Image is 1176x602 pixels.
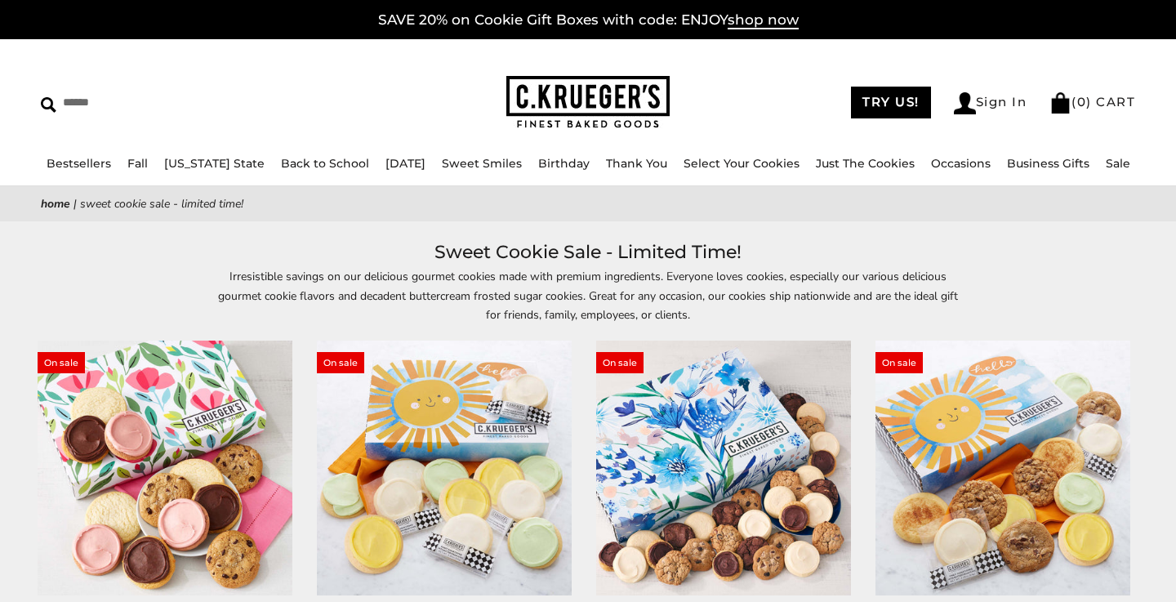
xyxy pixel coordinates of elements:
[954,92,1027,114] a: Sign In
[317,341,572,595] img: Hello Sunshine Cookie Gift Boxes - Iced Cookies
[816,156,915,171] a: Just The Cookies
[931,156,991,171] a: Occasions
[281,156,369,171] a: Back to School
[684,156,800,171] a: Select Your Cookies
[596,341,851,595] img: Indigo Blooms Cookie Gift Box - Assorted Mini Cookies
[378,11,799,29] a: SAVE 20% on Cookie Gift Boxes with code: ENJOYshop now
[1049,94,1135,109] a: (0) CART
[41,196,70,212] a: Home
[38,341,292,595] img: Summer Garden Cookie Gift Boxes - Select Your Cookies
[385,156,425,171] a: [DATE]
[606,156,667,171] a: Thank You
[47,156,111,171] a: Bestsellers
[538,156,590,171] a: Birthday
[1106,156,1130,171] a: Sale
[442,156,522,171] a: Sweet Smiles
[851,87,931,118] a: TRY US!
[875,352,923,373] span: On sale
[1077,94,1087,109] span: 0
[728,11,799,29] span: shop now
[317,352,364,373] span: On sale
[127,156,148,171] a: Fall
[164,156,265,171] a: [US_STATE] State
[875,341,1130,595] img: Hello Sunshine Cookie Gift Boxes - Assorted Cookies
[506,76,670,129] img: C.KRUEGER'S
[212,267,964,323] p: Irresistible savings on our delicious gourmet cookies made with premium ingredients. Everyone lov...
[1007,156,1089,171] a: Business Gifts
[73,196,77,212] span: |
[38,352,85,373] span: On sale
[596,352,644,373] span: On sale
[1049,92,1071,114] img: Bag
[41,90,298,115] input: Search
[80,196,243,212] span: Sweet Cookie Sale - Limited Time!
[41,97,56,113] img: Search
[41,194,1135,213] nav: breadcrumbs
[65,238,1111,267] h1: Sweet Cookie Sale - Limited Time!
[954,92,976,114] img: Account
